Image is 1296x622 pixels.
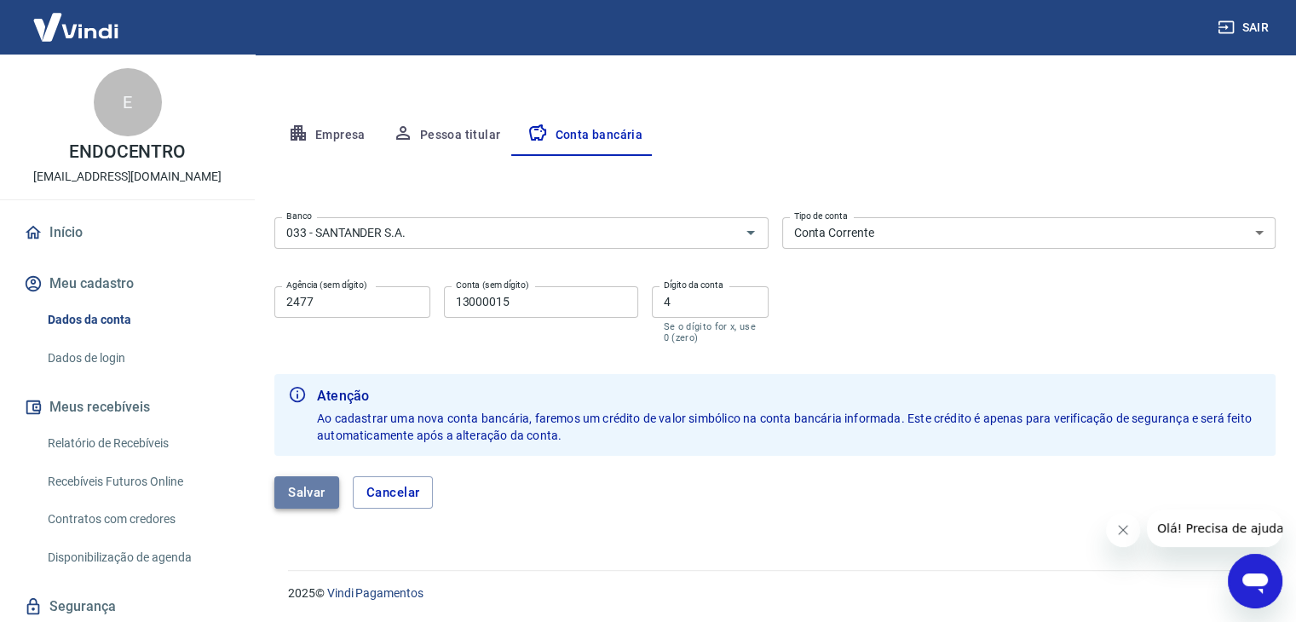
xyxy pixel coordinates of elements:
[1106,513,1140,547] iframe: Fechar mensagem
[41,502,234,537] a: Contratos com credores
[514,115,656,156] button: Conta bancária
[10,12,143,26] span: Olá! Precisa de ajuda?
[794,210,848,222] label: Tipo de conta
[739,221,763,245] button: Abrir
[664,321,757,343] p: Se o dígito for x, use 0 (zero)
[274,115,379,156] button: Empresa
[286,279,367,291] label: Agência (sem dígito)
[20,1,131,53] img: Vindi
[20,389,234,426] button: Meus recebíveis
[41,341,234,376] a: Dados de login
[69,143,187,161] p: ENDOCENTRO
[41,426,234,461] a: Relatório de Recebíveis
[327,586,423,600] a: Vindi Pagamentos
[1147,510,1282,547] iframe: Mensagem da empresa
[1214,12,1276,43] button: Sair
[317,412,1254,442] span: Ao cadastrar uma nova conta bancária, faremos um crédito de valor simbólico na conta bancária inf...
[33,168,222,186] p: [EMAIL_ADDRESS][DOMAIN_NAME]
[94,68,162,136] div: E
[379,115,515,156] button: Pessoa titular
[317,386,1262,406] b: Atenção
[41,464,234,499] a: Recebíveis Futuros Online
[288,585,1255,602] p: 2025 ©
[286,210,312,222] label: Banco
[20,214,234,251] a: Início
[456,279,529,291] label: Conta (sem dígito)
[353,476,434,509] button: Cancelar
[274,476,339,509] button: Salvar
[41,540,234,575] a: Disponibilização de agenda
[664,279,723,291] label: Dígito da conta
[1228,554,1282,608] iframe: Botão para abrir a janela de mensagens
[41,302,234,337] a: Dados da conta
[20,265,234,302] button: Meu cadastro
